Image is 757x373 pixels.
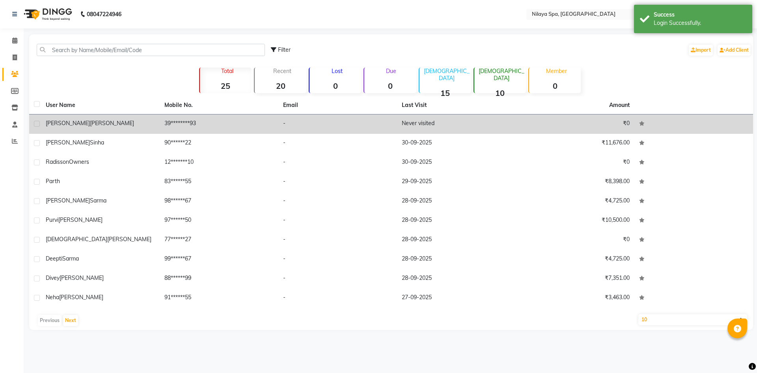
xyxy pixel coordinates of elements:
p: Due [366,67,416,75]
td: - [278,289,397,308]
span: [PERSON_NAME] [59,294,103,301]
span: Filter [278,46,291,53]
td: 28-09-2025 [397,269,516,289]
th: Last Visit [397,96,516,114]
span: Sarma [62,255,79,262]
strong: 20 [255,81,306,91]
span: [PERSON_NAME] [46,139,90,146]
td: 28-09-2025 [397,231,516,250]
td: ₹8,398.00 [516,172,634,192]
td: 29-09-2025 [397,172,516,192]
span: [PERSON_NAME] [90,120,134,127]
span: [DEMOGRAPHIC_DATA] [46,236,107,243]
div: Login Successfully. [654,19,746,27]
td: ₹0 [516,231,634,250]
td: 27-09-2025 [397,289,516,308]
strong: 25 [200,81,252,91]
span: Radisson [46,158,69,165]
p: Lost [313,67,361,75]
span: Purvi [46,216,58,223]
td: ₹4,725.00 [516,192,634,211]
td: ₹0 [516,114,634,134]
input: Search by Name/Mobile/Email/Code [37,44,265,56]
strong: 15 [420,88,471,98]
p: [DEMOGRAPHIC_DATA] [477,67,526,82]
td: - [278,231,397,250]
strong: 10 [474,88,526,98]
span: [PERSON_NAME] [107,236,151,243]
span: [PERSON_NAME] [46,197,90,204]
td: ₹7,351.00 [516,269,634,289]
span: Owners [69,158,89,165]
div: Success [654,11,746,19]
td: 28-09-2025 [397,192,516,211]
td: 28-09-2025 [397,211,516,231]
button: Next [63,315,78,326]
th: User Name [41,96,160,114]
p: Recent [258,67,306,75]
td: - [278,172,397,192]
a: Add Client [718,45,751,56]
td: - [278,134,397,153]
span: Parth [46,178,60,185]
img: logo [20,3,74,25]
td: - [278,114,397,134]
a: Import [689,45,713,56]
th: Amount [604,96,634,114]
strong: 0 [529,81,581,91]
td: 30-09-2025 [397,153,516,172]
p: [DEMOGRAPHIC_DATA] [423,67,471,82]
td: Never visited [397,114,516,134]
p: Member [532,67,581,75]
p: Total [203,67,252,75]
td: - [278,250,397,269]
td: ₹3,463.00 [516,289,634,308]
td: 28-09-2025 [397,250,516,269]
span: Divey [46,274,60,281]
span: [PERSON_NAME] [46,120,90,127]
th: Mobile No. [160,96,278,114]
td: ₹11,676.00 [516,134,634,153]
td: ₹4,725.00 [516,250,634,269]
strong: 0 [310,81,361,91]
td: ₹0 [516,153,634,172]
span: Sinha [90,139,104,146]
td: ₹10,500.00 [516,211,634,231]
span: [PERSON_NAME] [60,274,104,281]
th: Email [278,96,397,114]
b: 08047224946 [87,3,121,25]
td: 30-09-2025 [397,134,516,153]
span: [PERSON_NAME] [58,216,103,223]
td: - [278,153,397,172]
td: - [278,269,397,289]
span: Sarma [90,197,106,204]
td: - [278,192,397,211]
strong: 0 [364,81,416,91]
span: Neha [46,294,59,301]
span: Deepti [46,255,62,262]
td: - [278,211,397,231]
